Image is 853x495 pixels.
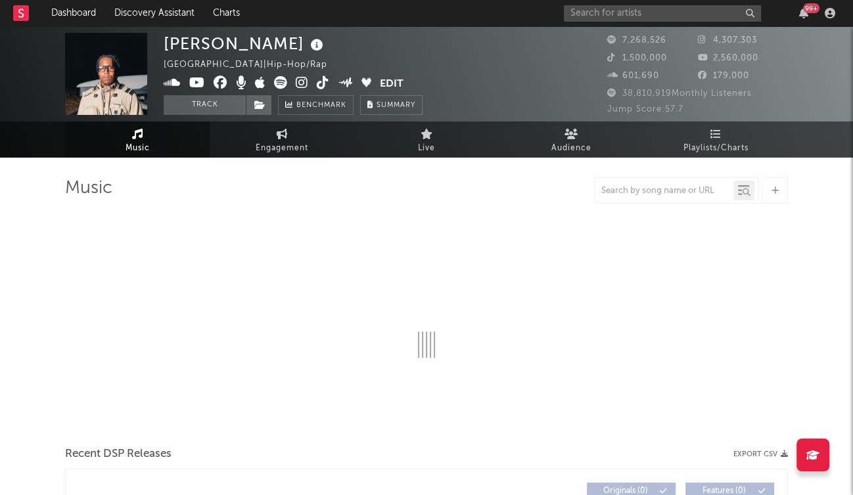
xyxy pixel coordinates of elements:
[551,140,591,156] span: Audience
[698,72,749,80] span: 179,000
[360,95,423,115] button: Summary
[564,5,761,22] input: Search for artists
[164,95,246,115] button: Track
[803,3,819,13] div: 99 +
[643,121,788,158] a: Playlists/Charts
[65,446,172,462] span: Recent DSP Releases
[354,121,499,158] a: Live
[126,140,150,156] span: Music
[683,140,749,156] span: Playlists/Charts
[278,95,354,115] a: Benchmark
[164,33,327,54] div: [PERSON_NAME]
[256,140,308,156] span: Engagement
[733,450,788,458] button: Export CSV
[164,57,342,73] div: [GEOGRAPHIC_DATA] | Hip-Hop/Rap
[595,487,656,495] span: Originals ( 0 )
[607,54,667,62] span: 1,500,000
[210,121,354,158] a: Engagement
[499,121,643,158] a: Audience
[380,76,403,93] button: Edit
[607,89,752,98] span: 38,810,919 Monthly Listeners
[65,121,210,158] a: Music
[799,8,808,18] button: 99+
[377,102,415,109] span: Summary
[607,36,666,45] span: 7,268,526
[418,140,435,156] span: Live
[607,72,659,80] span: 601,690
[607,105,683,114] span: Jump Score: 57.7
[296,98,346,114] span: Benchmark
[698,36,757,45] span: 4,307,303
[595,186,733,196] input: Search by song name or URL
[698,54,758,62] span: 2,560,000
[694,487,754,495] span: Features ( 0 )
